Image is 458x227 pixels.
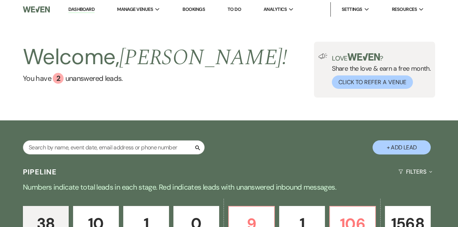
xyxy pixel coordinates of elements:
[23,2,50,17] img: Weven Logo
[392,6,417,13] span: Resources
[342,6,362,13] span: Settings
[23,167,57,177] h3: Pipeline
[395,162,435,181] button: Filters
[23,140,205,154] input: Search by name, event date, email address or phone number
[68,6,95,13] a: Dashboard
[264,6,287,13] span: Analytics
[332,53,431,62] p: Love ?
[23,73,287,84] a: You have 2 unanswered leads.
[318,53,328,59] img: loud-speaker-illustration.svg
[347,53,380,61] img: weven-logo-green.svg
[228,6,241,12] a: To Do
[23,42,287,73] h2: Welcome,
[182,6,205,12] a: Bookings
[332,75,413,89] button: Click to Refer a Venue
[119,41,287,74] span: [PERSON_NAME] !
[373,140,431,154] button: + Add Lead
[53,73,64,84] div: 2
[328,53,431,89] div: Share the love & earn a free month.
[117,6,153,13] span: Manage Venues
